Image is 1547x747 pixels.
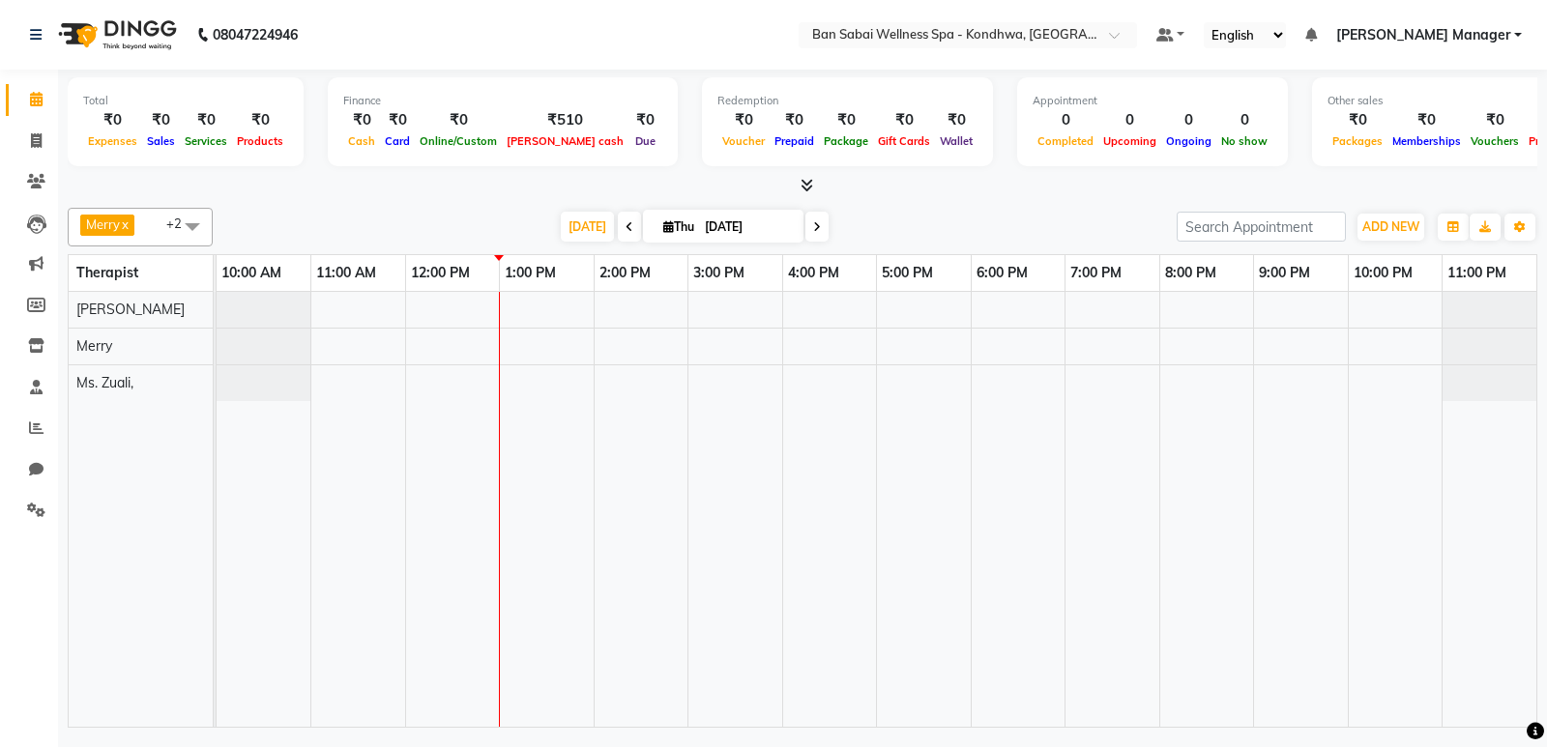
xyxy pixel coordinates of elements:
a: 5:00 PM [877,259,938,287]
div: ₹0 [142,109,180,131]
span: Upcoming [1098,134,1161,148]
div: ₹0 [415,109,502,131]
div: Finance [343,93,662,109]
span: [PERSON_NAME] Manager [1336,25,1510,45]
a: 2:00 PM [595,259,656,287]
b: 08047224946 [213,8,298,62]
div: ₹0 [1387,109,1466,131]
a: x [120,216,129,232]
div: ₹0 [232,109,288,131]
span: Sales [142,134,180,148]
span: Card [380,134,415,148]
span: Merry [86,216,120,232]
div: Appointment [1033,93,1272,109]
span: Expenses [83,134,142,148]
div: ₹0 [380,109,415,131]
span: Memberships [1387,134,1466,148]
span: Packages [1328,134,1387,148]
span: [PERSON_NAME] [76,301,185,318]
div: Total [83,93,288,109]
div: ₹0 [935,109,978,131]
span: Package [819,134,873,148]
span: Prepaid [770,134,819,148]
span: Online/Custom [415,134,502,148]
a: 12:00 PM [406,259,475,287]
span: Services [180,134,232,148]
div: ₹0 [873,109,935,131]
div: ₹0 [343,109,380,131]
span: Thu [658,219,699,234]
div: ₹0 [1466,109,1524,131]
div: 0 [1033,109,1098,131]
div: ₹0 [180,109,232,131]
span: Voucher [717,134,770,148]
input: Search Appointment [1177,212,1346,242]
div: Redemption [717,93,978,109]
div: ₹510 [502,109,628,131]
span: Merry [76,337,112,355]
span: Products [232,134,288,148]
span: [DATE] [561,212,614,242]
a: 11:00 PM [1443,259,1511,287]
a: 1:00 PM [500,259,561,287]
div: ₹0 [819,109,873,131]
span: Cash [343,134,380,148]
div: ₹0 [628,109,662,131]
span: Gift Cards [873,134,935,148]
img: logo [49,8,182,62]
div: ₹0 [83,109,142,131]
a: 10:00 PM [1349,259,1417,287]
span: No show [1216,134,1272,148]
button: ADD NEW [1357,214,1424,241]
span: Ongoing [1161,134,1216,148]
div: ₹0 [1328,109,1387,131]
div: 0 [1098,109,1161,131]
span: Vouchers [1466,134,1524,148]
span: Ms. Zuali, [76,374,133,391]
a: 6:00 PM [972,259,1033,287]
a: 10:00 AM [217,259,286,287]
input: 2025-09-04 [699,213,796,242]
div: 0 [1216,109,1272,131]
div: ₹0 [717,109,770,131]
span: Wallet [935,134,978,148]
a: 9:00 PM [1254,259,1315,287]
span: [PERSON_NAME] cash [502,134,628,148]
span: Therapist [76,264,138,281]
a: 4:00 PM [783,259,844,287]
span: Due [630,134,660,148]
a: 3:00 PM [688,259,749,287]
a: 7:00 PM [1065,259,1126,287]
a: 11:00 AM [311,259,381,287]
span: +2 [166,215,196,231]
span: ADD NEW [1362,219,1419,234]
div: ₹0 [770,109,819,131]
span: Completed [1033,134,1098,148]
div: 0 [1161,109,1216,131]
a: 8:00 PM [1160,259,1221,287]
